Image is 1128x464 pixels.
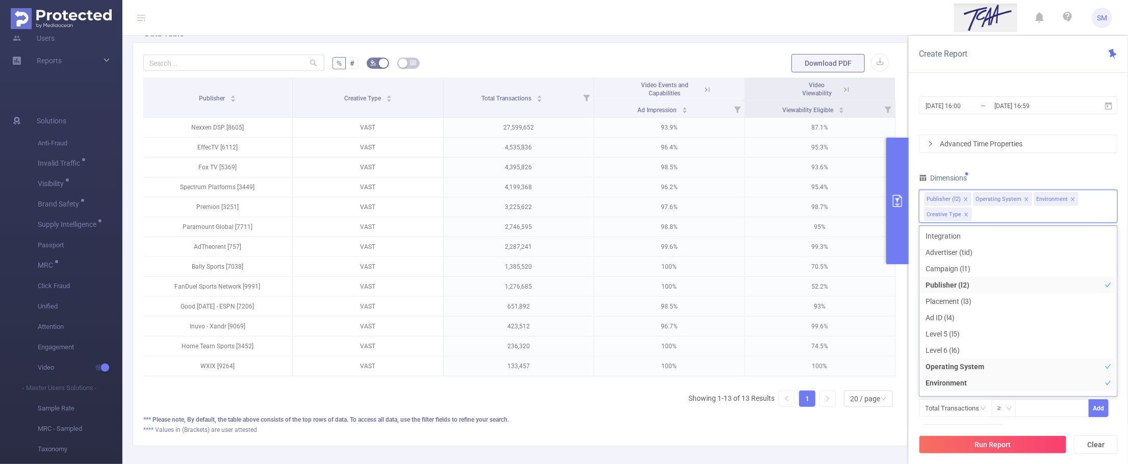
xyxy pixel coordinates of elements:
span: Invalid Traffic [38,160,84,167]
p: 100% [745,356,895,376]
li: Next Page [819,391,836,407]
span: Viewability Eligible [782,107,835,114]
i: icon: close [1024,197,1029,203]
p: VAST [293,237,443,256]
i: icon: check [1105,249,1111,255]
div: *** Please note, By default, the table above consists of the top rows of data. To access all data... [143,415,897,424]
li: Publisher (l2) [919,277,1117,293]
i: Filter menu [881,101,895,117]
span: Total Transactions ≥ 5 [923,424,1004,437]
p: Bally Sports [7038] [142,257,292,276]
p: 100% [594,257,744,276]
span: Video Events and Capabilities [641,82,688,97]
li: Integration [919,228,1117,244]
li: Environment [919,375,1117,391]
p: VAST [293,118,443,137]
i: Filter menu [579,78,594,117]
p: 96.4% [594,138,744,157]
li: Ad ID (l4) [919,310,1117,326]
p: 74.5% [745,337,895,356]
span: MRC [38,262,57,269]
p: 95.4% [745,177,895,197]
li: Operating System [919,358,1117,375]
p: 99.3% [745,237,895,256]
p: 133,457 [444,356,594,376]
span: Total Transactions [482,95,533,102]
div: Sort [838,106,844,112]
i: icon: caret-down [386,98,392,101]
p: 98.8% [594,217,744,237]
span: # [350,59,354,67]
p: 423,512 [444,317,594,336]
i: icon: check [1105,364,1111,370]
p: Inuvo - Xandr [9069] [142,317,292,336]
i: icon: down [1006,405,1012,413]
img: Protected Media [11,8,112,29]
span: Anti-Fraud [38,133,122,153]
p: 100% [594,356,744,376]
i: icon: close [964,212,969,218]
div: Publisher (l2) [927,193,961,206]
span: Passport [38,235,122,255]
i: icon: close [1070,197,1075,203]
button: Run Report [919,435,1067,454]
p: VAST [293,138,443,157]
p: 96.7% [594,317,744,336]
i: icon: left [784,396,790,402]
li: Environment [1034,192,1079,205]
span: Attention [38,317,122,337]
p: EffecTV [6112] [142,138,292,157]
span: Brand Safety [38,200,83,208]
i: icon: caret-up [386,94,392,97]
p: FanDuel Sports Network [9991] [142,277,292,296]
i: icon: check [1105,266,1111,272]
p: VAST [293,337,443,356]
li: Campaign (l1) [919,261,1117,277]
span: Visibility [38,180,67,187]
i: icon: right [928,141,934,147]
p: Home Team Sports [3452] [142,337,292,356]
i: icon: check [1105,315,1111,321]
span: Taxonomy [38,439,122,459]
span: Sample Rate [38,398,122,419]
p: VAST [293,317,443,336]
span: Publisher [199,95,226,102]
i: icon: check [1105,347,1111,353]
i: icon: caret-down [839,109,844,112]
p: Nexxen DSP [8605] [142,118,292,137]
p: 93.6% [745,158,895,177]
div: Sort [386,94,392,100]
div: 20 / page [850,391,880,406]
span: Click Fraud [38,276,122,296]
p: Fox TV [5369] [142,158,292,177]
p: 93.9% [594,118,744,137]
p: 27,599,652 [444,118,594,137]
span: Unified [38,296,122,317]
span: Video Viewability [802,82,832,97]
p: 96.2% [594,177,744,197]
i: icon: check [1105,298,1111,304]
p: VAST [293,297,443,316]
li: Level 5 (l5) [919,326,1117,342]
i: icon: check [1105,233,1111,239]
input: Search... [143,55,324,71]
p: 3,225,622 [444,197,594,217]
p: 95% [745,217,895,237]
p: 99.6% [745,317,895,336]
p: VAST [293,277,443,296]
div: Environment [1036,193,1068,206]
p: VAST [293,197,443,217]
button: Download PDF [791,54,865,72]
p: Premion [3251] [142,197,292,217]
li: Creative Type [925,208,972,221]
p: VAST [293,217,443,237]
i: icon: caret-up [682,106,688,109]
p: 100% [594,337,744,356]
a: 1 [800,391,815,406]
p: VAST [293,356,443,376]
a: Users [12,28,55,48]
i: icon: table [410,60,416,66]
p: 98.5% [594,158,744,177]
li: Advertiser (tid) [919,244,1117,261]
p: 97.6% [594,197,744,217]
